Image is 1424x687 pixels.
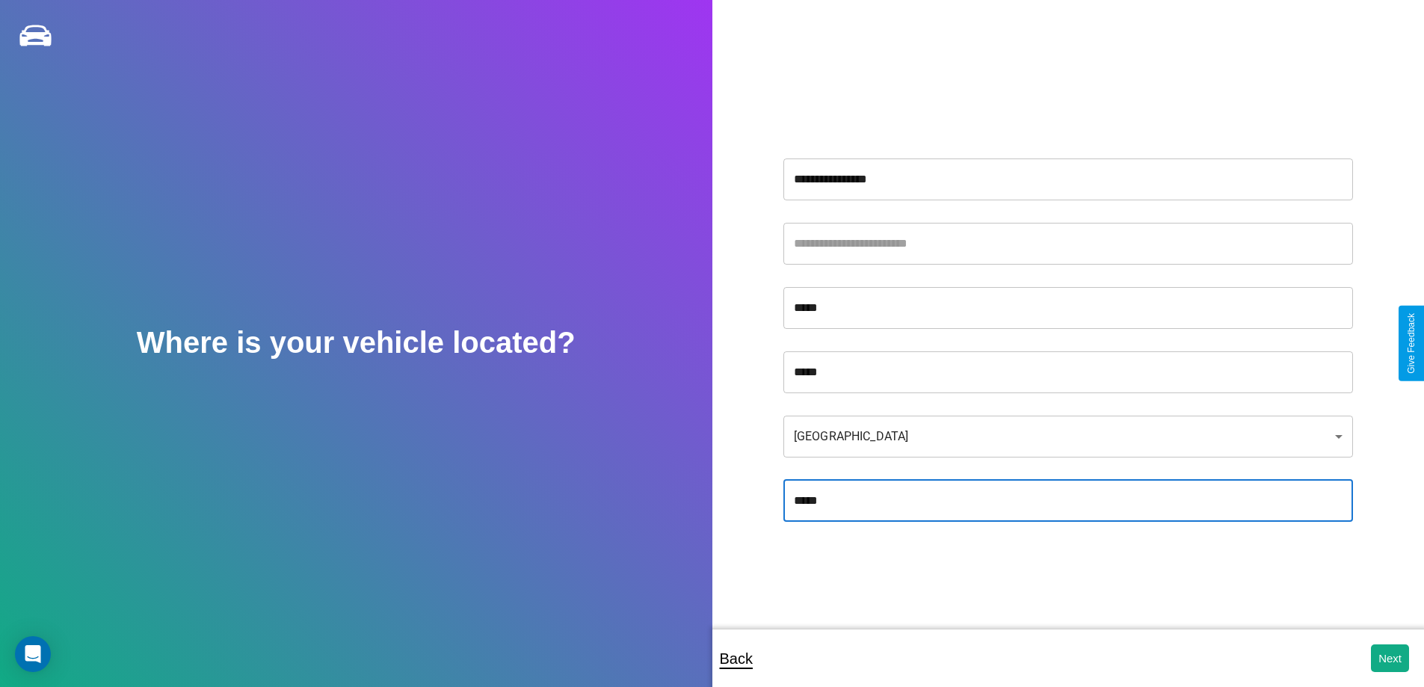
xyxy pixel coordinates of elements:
[1406,313,1417,374] div: Give Feedback
[783,416,1353,458] div: [GEOGRAPHIC_DATA]
[15,636,51,672] div: Open Intercom Messenger
[720,645,753,672] p: Back
[1371,644,1409,672] button: Next
[137,326,576,360] h2: Where is your vehicle located?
